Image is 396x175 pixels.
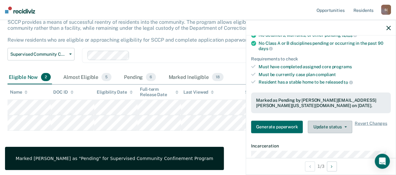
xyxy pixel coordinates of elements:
[259,46,273,51] span: days
[8,19,349,43] p: SCCP provides a means of successful reentry of residents into the community. The program allows e...
[5,7,35,13] img: Recidiviz
[10,52,67,57] span: Supervised Community Confinement Program
[251,143,391,148] dt: Incarceration
[101,73,111,81] span: 5
[8,70,52,84] div: Eligible Now
[332,64,352,69] span: programs
[10,90,28,95] div: Name
[245,90,258,95] div: Status
[251,121,303,133] button: Generate paperwork
[305,161,315,171] button: Previous Opportunity
[123,70,157,84] div: Pending
[259,80,391,85] div: Resident has a stable home to be released
[251,121,305,133] a: Navigate to form link
[41,73,51,81] span: 2
[167,70,224,84] div: Marked Ineligible
[375,154,390,169] div: Open Intercom Messenger
[316,72,336,77] span: compliant
[97,90,133,95] div: Eligibility Date
[246,158,396,174] div: 1 / 3
[183,90,214,95] div: Last Viewed
[259,72,391,77] div: Must be currently case plan
[259,40,391,51] div: No Class A or B disciplines pending or occurring in the past 90
[62,70,113,84] div: Almost Eligible
[53,90,73,95] div: DOC ID
[212,73,224,81] span: 18
[308,121,352,133] button: Update status
[355,121,387,133] span: Revert Changes
[259,64,391,69] div: Must have completed assigned core
[256,98,386,108] div: Marked as Pending by [PERSON_NAME][EMAIL_ADDRESS][PERSON_NAME][US_STATE][DOMAIN_NAME] on [DATE].
[327,161,337,171] button: Next Opportunity
[146,73,156,81] span: 6
[381,5,391,15] div: S (
[140,87,178,97] div: Full-term Release Date
[16,156,213,161] div: Marked [PERSON_NAME] as "Pending" for Supervised Community Confinement Program
[251,56,391,62] div: Requirements to check
[344,80,353,85] span: to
